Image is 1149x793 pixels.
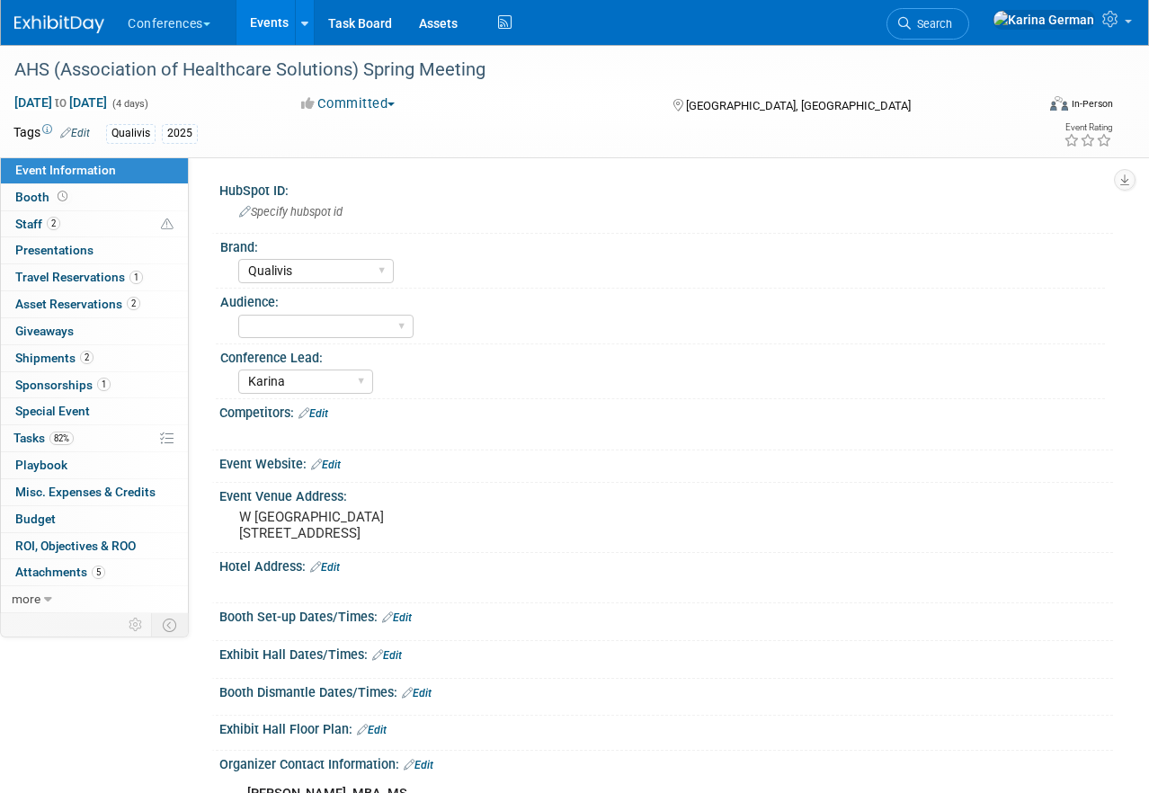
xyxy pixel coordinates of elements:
div: Hotel Address: [219,553,1113,576]
span: Misc. Expenses & Credits [15,485,156,499]
span: Special Event [15,404,90,418]
img: Karina German [993,10,1095,30]
a: Edit [357,724,387,736]
a: ROI, Objectives & ROO [1,533,188,559]
span: Potential Scheduling Conflict -- at least one attendee is tagged in another overlapping event. [161,217,174,233]
span: Presentations [15,243,94,257]
div: Event Rating [1064,123,1112,132]
div: Booth Set-up Dates/Times: [219,603,1113,627]
span: Staff [15,217,60,231]
a: Special Event [1,398,188,424]
span: to [52,95,69,110]
div: Exhibit Hall Dates/Times: [219,641,1113,664]
span: Playbook [15,458,67,472]
div: Brand: [220,234,1105,256]
a: Presentations [1,237,188,263]
a: Misc. Expenses & Credits [1,479,188,505]
a: Edit [60,127,90,139]
div: AHS (Association of Healthcare Solutions) Spring Meeting [8,54,1020,86]
a: Giveaways [1,318,188,344]
a: Staff2 [1,211,188,237]
span: [DATE] [DATE] [13,94,108,111]
span: ROI, Objectives & ROO [15,539,136,553]
a: Edit [298,407,328,420]
div: Qualivis [106,124,156,143]
a: Edit [311,459,341,471]
img: Format-Inperson.png [1050,96,1068,111]
span: Booth [15,190,71,204]
a: Attachments5 [1,559,188,585]
span: 1 [129,271,143,284]
pre: W [GEOGRAPHIC_DATA] [STREET_ADDRESS] [239,509,572,541]
button: Committed [295,94,402,113]
div: Event Venue Address: [219,483,1113,505]
a: Tasks82% [1,425,188,451]
span: Tasks [13,431,74,445]
td: Toggle Event Tabs [152,613,189,637]
a: Search [886,8,969,40]
span: 82% [49,432,74,445]
div: In-Person [1071,97,1113,111]
td: Tags [13,123,90,144]
span: Attachments [15,565,105,579]
span: Shipments [15,351,94,365]
img: ExhibitDay [14,15,104,33]
div: Exhibit Hall Floor Plan: [219,716,1113,739]
span: Event Information [15,163,116,177]
span: [GEOGRAPHIC_DATA], [GEOGRAPHIC_DATA] [686,99,911,112]
span: Budget [15,512,56,526]
div: Organizer Contact Information: [219,751,1113,774]
a: Edit [372,649,402,662]
a: Edit [404,759,433,771]
a: Travel Reservations1 [1,264,188,290]
span: 2 [127,297,140,310]
a: Sponsorships1 [1,372,188,398]
a: Edit [310,561,340,574]
span: 2 [80,351,94,364]
span: Booth not reserved yet [54,190,71,203]
span: Giveaways [15,324,74,338]
a: Playbook [1,452,188,478]
span: more [12,592,40,606]
a: more [1,586,188,612]
div: HubSpot ID: [219,177,1113,200]
a: Edit [382,611,412,624]
span: Asset Reservations [15,297,140,311]
a: Shipments2 [1,345,188,371]
span: Travel Reservations [15,270,143,284]
a: Event Information [1,157,188,183]
span: (4 days) [111,98,148,110]
span: Sponsorships [15,378,111,392]
span: 2 [47,217,60,230]
a: Edit [402,687,432,699]
a: Asset Reservations2 [1,291,188,317]
div: Event Format [952,94,1113,120]
span: Specify hubspot id [239,205,343,218]
div: Competitors: [219,399,1113,423]
td: Personalize Event Tab Strip [120,613,152,637]
div: Booth Dismantle Dates/Times: [219,679,1113,702]
div: Conference Lead: [220,344,1105,367]
div: 2025 [162,124,198,143]
span: 1 [97,378,111,391]
span: Search [911,17,952,31]
div: Audience: [220,289,1105,311]
a: Budget [1,506,188,532]
a: Booth [1,184,188,210]
span: 5 [92,566,105,579]
div: Event Website: [219,450,1113,474]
